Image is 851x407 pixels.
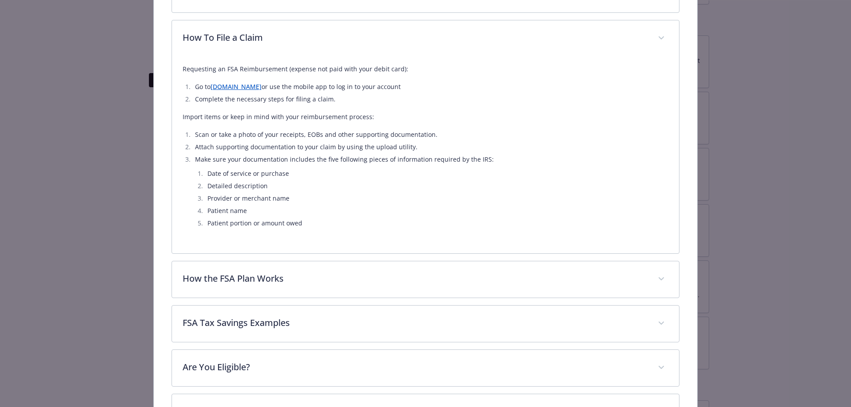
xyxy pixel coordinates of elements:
div: How To File a Claim [172,57,679,253]
li: Make sure your documentation includes the five following pieces of information required by the IRS: [192,154,669,229]
div: How To File a Claim [172,20,679,57]
p: How To File a Claim [183,31,648,44]
div: How the FSA Plan Works [172,261,679,298]
li: Attach supporting documentation to your claim by using the upload utility. [192,142,669,152]
p: Are You Eligible? [183,360,648,374]
p: Requesting an FSA Reimbursement (expense not paid with your debit card): [183,64,669,74]
div: FSA Tax Savings Examples [172,306,679,342]
a: [DOMAIN_NAME] [211,82,262,91]
li: Scan or take a photo of your receipts, EOBs and other supporting documentation. [192,129,669,140]
li: Provider or merchant name [205,193,669,204]
li: Patient name [205,205,669,216]
div: Are You Eligible? [172,350,679,386]
li: Patient portion or amount owed [205,218,669,229]
li: Date of service or purchase [205,168,669,179]
p: Import items or keep in mind with your reimbursement process: [183,112,669,122]
p: FSA Tax Savings Examples [183,316,648,329]
li: Detailed description [205,181,669,191]
p: How the FSA Plan Works [183,272,648,285]
li: Go to or use the mobile app to log in to your account [192,81,669,92]
li: Complete the necessary steps for filing a claim. [192,94,669,105]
